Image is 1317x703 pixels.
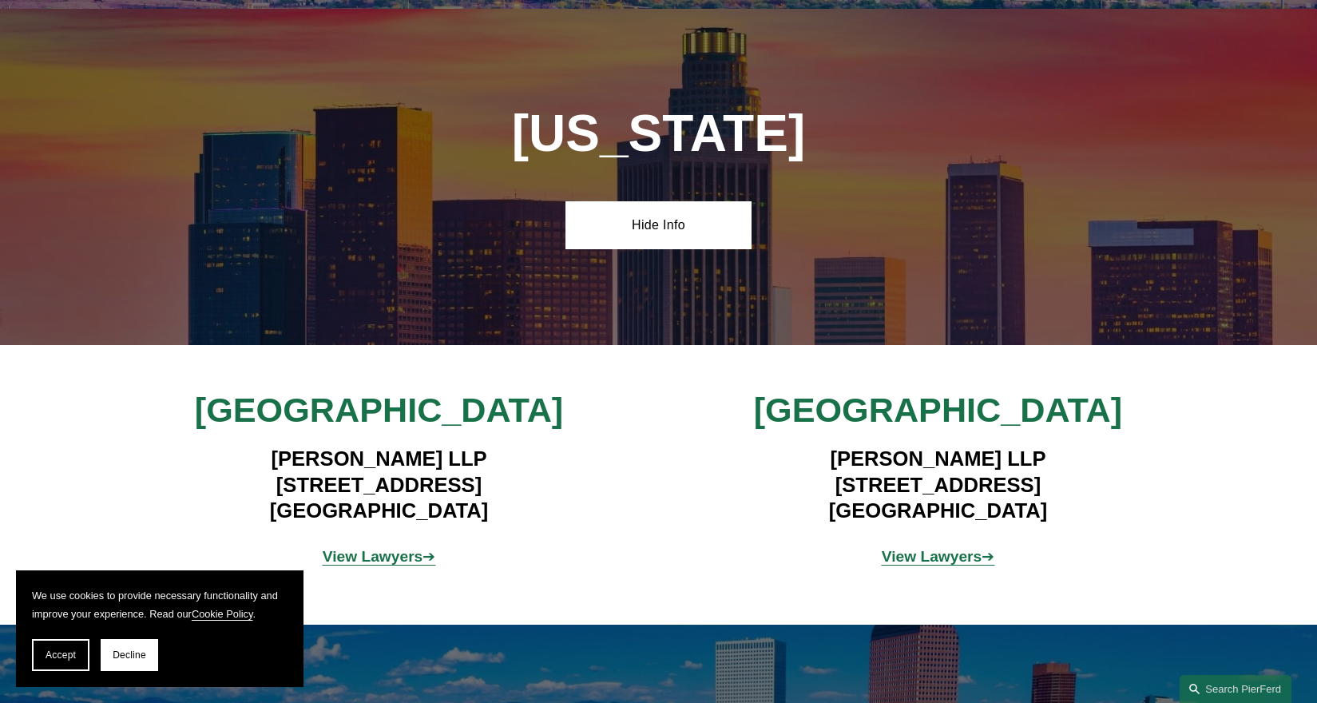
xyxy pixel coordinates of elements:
[16,570,303,687] section: Cookie banner
[882,548,995,565] span: ➔
[754,391,1122,429] span: [GEOGRAPHIC_DATA]
[705,446,1171,523] h4: [PERSON_NAME] LLP [STREET_ADDRESS] [GEOGRAPHIC_DATA]
[101,639,158,671] button: Decline
[426,105,891,163] h1: [US_STATE]
[192,608,253,620] a: Cookie Policy
[323,548,423,565] strong: View Lawyers
[46,649,76,661] span: Accept
[113,649,146,661] span: Decline
[882,548,995,565] a: View Lawyers➔
[882,548,982,565] strong: View Lawyers
[323,548,436,565] a: View Lawyers➔
[146,446,612,523] h4: [PERSON_NAME] LLP [STREET_ADDRESS] [GEOGRAPHIC_DATA]
[1180,675,1291,703] a: Search this site
[32,639,89,671] button: Accept
[565,201,752,249] a: Hide Info
[32,586,288,623] p: We use cookies to provide necessary functionality and improve your experience. Read our .
[195,391,563,429] span: [GEOGRAPHIC_DATA]
[323,548,436,565] span: ➔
